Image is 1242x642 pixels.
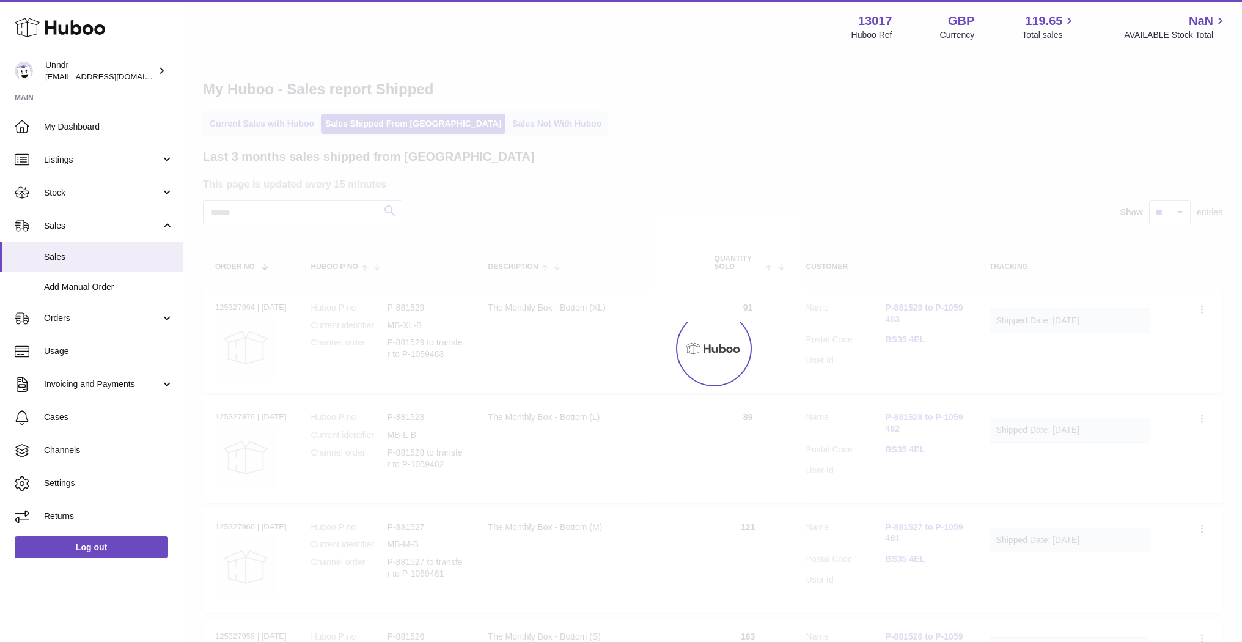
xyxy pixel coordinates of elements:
[15,536,168,558] a: Log out
[1189,13,1213,29] span: NaN
[45,59,155,83] div: Unndr
[44,411,174,423] span: Cases
[948,13,974,29] strong: GBP
[44,478,174,489] span: Settings
[15,62,33,80] img: sofiapanwar@gmail.com
[45,72,180,81] span: [EMAIL_ADDRESS][DOMAIN_NAME]
[1022,29,1076,41] span: Total sales
[44,121,174,133] span: My Dashboard
[44,511,174,522] span: Returns
[1124,29,1227,41] span: AVAILABLE Stock Total
[1124,13,1227,41] a: NaN AVAILABLE Stock Total
[44,312,161,324] span: Orders
[858,13,892,29] strong: 13017
[44,251,174,263] span: Sales
[1025,13,1062,29] span: 119.65
[1022,13,1076,41] a: 119.65 Total sales
[44,345,174,357] span: Usage
[851,29,892,41] div: Huboo Ref
[940,29,975,41] div: Currency
[44,445,174,456] span: Channels
[44,281,174,293] span: Add Manual Order
[44,378,161,390] span: Invoicing and Payments
[44,220,161,232] span: Sales
[44,154,161,166] span: Listings
[44,187,161,199] span: Stock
